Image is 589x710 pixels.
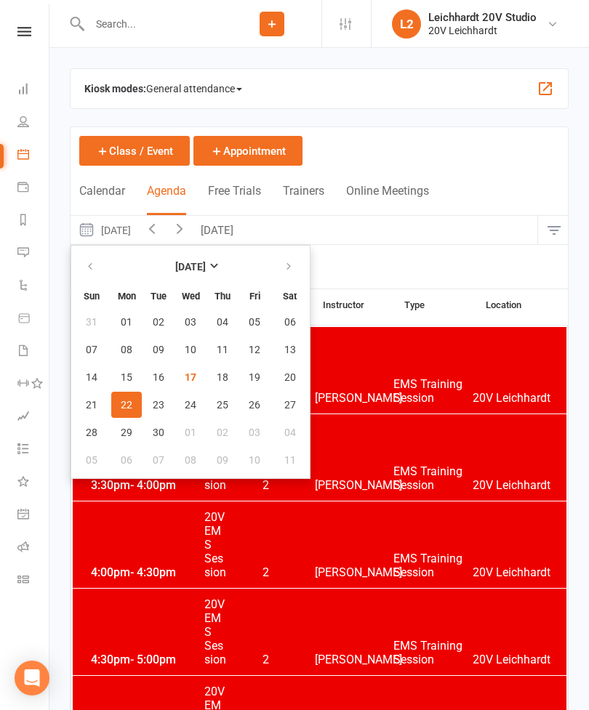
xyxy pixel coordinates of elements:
span: EMS Training Session [393,377,473,405]
span: 09 [153,344,164,355]
button: Trainers [283,184,324,215]
span: [PERSON_NAME] [315,478,394,492]
span: Location [486,300,567,310]
span: 30 [153,427,164,438]
span: 02 [153,316,164,328]
a: Calendar [17,140,50,172]
button: 27 [271,392,308,418]
small: Saturday [283,291,297,302]
span: - 5:00pm [130,653,176,666]
a: General attendance kiosk mode [17,499,50,532]
button: 05 [239,309,270,335]
button: 12 [239,336,270,363]
span: 20V Leichhardt [473,391,552,405]
span: 03 [185,316,196,328]
span: 13 [284,344,296,355]
span: 04 [217,316,228,328]
span: 20V Leichhardt [473,653,552,666]
button: 16 [143,364,174,390]
span: 29 [121,427,132,438]
button: 06 [111,447,142,473]
span: 26 [249,399,260,411]
button: 20 [271,364,308,390]
span: 24 [185,399,196,411]
button: Class / Event [79,136,190,166]
button: 22 [111,392,142,418]
span: 2 [228,565,304,579]
span: 10 [249,454,260,466]
span: 09 [217,454,228,466]
a: People [17,107,50,140]
button: 09 [143,336,174,363]
span: 20V EMS Session [204,510,228,579]
span: 27 [284,399,296,411]
span: Instructor [323,300,404,310]
button: 08 [111,336,142,363]
button: 07 [143,447,174,473]
button: 21 [73,392,110,418]
span: 01 [185,427,196,438]
span: 4:00pm [87,565,204,579]
span: 19 [249,371,260,383]
span: - 4:00pm [130,478,176,492]
span: 02 [217,427,228,438]
span: 4:30pm [87,653,204,666]
button: [DATE] [71,216,138,244]
span: 08 [121,344,132,355]
input: Search... [85,14,223,34]
span: 20V EMS Session [204,597,228,666]
button: 26 [239,392,270,418]
button: 24 [175,392,206,418]
small: Monday [118,291,136,302]
button: 04 [271,419,308,445]
span: 28 [86,427,97,438]
span: 04 [284,427,296,438]
a: Product Sales [17,303,50,336]
span: 31 [86,316,97,328]
button: 07 [73,336,110,363]
span: 20V Leichhardt [473,565,552,579]
span: 12 [249,344,260,355]
span: 20 [284,371,296,383]
span: [PERSON_NAME] [315,565,394,579]
button: Calendar [79,184,125,215]
button: 11 [207,336,238,363]
span: 08 [185,454,196,466]
span: 05 [86,454,97,466]
small: Wednesday [182,291,200,302]
span: General attendance [146,77,242,100]
span: [PERSON_NAME] [315,391,394,405]
span: 07 [153,454,164,466]
button: 01 [111,309,142,335]
button: 18 [207,364,238,390]
button: 15 [111,364,142,390]
span: 06 [284,316,296,328]
span: 14 [86,371,97,383]
span: 11 [284,454,296,466]
span: 07 [86,344,97,355]
span: 15 [121,371,132,383]
button: 23 [143,392,174,418]
button: 03 [175,309,206,335]
button: 31 [73,309,110,335]
a: Dashboard [17,74,50,107]
button: 10 [239,447,270,473]
span: 03 [249,427,260,438]
button: 13 [271,336,308,363]
span: 16 [153,371,164,383]
button: 28 [73,419,110,445]
button: 14 [73,364,110,390]
span: EMS Training Session [393,639,473,666]
button: 03 [239,419,270,445]
button: 10 [175,336,206,363]
a: Assessments [17,401,50,434]
button: 08 [175,447,206,473]
span: 22 [121,399,132,411]
div: L2 [392,9,421,39]
button: 25 [207,392,238,418]
span: 10 [185,344,196,355]
button: [DATE] [193,216,244,244]
span: 05 [249,316,260,328]
div: Open Intercom Messenger [15,661,49,695]
div: 20V Leichhardt [428,24,537,37]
